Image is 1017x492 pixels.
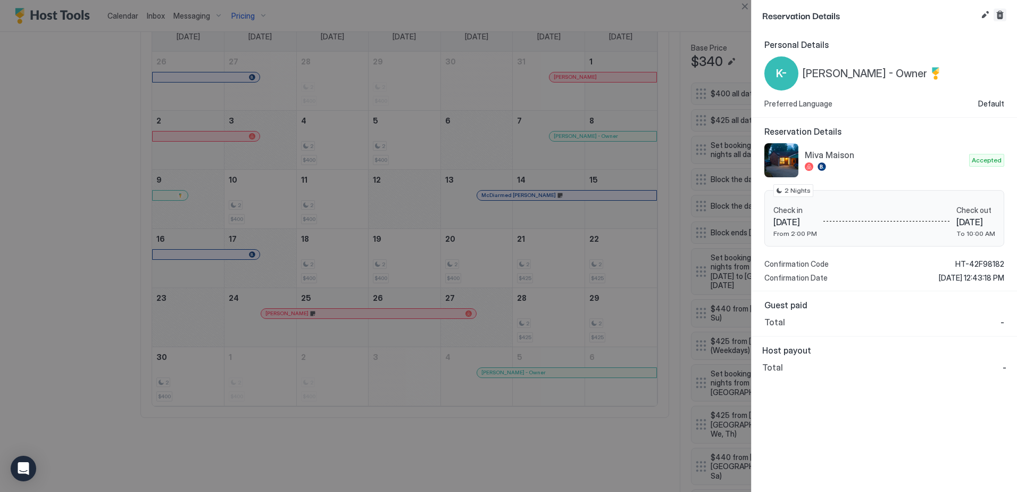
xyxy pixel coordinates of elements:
[978,99,1004,109] span: Default
[979,9,991,21] button: Edit reservation
[764,273,828,283] span: Confirmation Date
[764,259,829,269] span: Confirmation Code
[776,65,787,81] span: K-
[764,126,1004,137] span: Reservation Details
[972,155,1002,165] span: Accepted
[764,300,1004,310] span: Guest paid
[762,362,783,373] span: Total
[939,273,1004,283] span: [DATE] 12:43:18 PM
[1001,317,1004,327] span: -
[994,9,1006,21] button: Cancel reservation
[803,67,927,80] span: [PERSON_NAME] - Owner
[764,317,785,327] span: Total
[1003,362,1006,373] span: -
[764,99,832,109] span: Preferred Language
[956,206,995,215] span: Check out
[785,186,811,195] span: 2 Nights
[762,9,977,22] span: Reservation Details
[955,259,1004,269] span: HT-42F98182
[764,39,1004,50] span: Personal Details
[773,229,817,237] span: From 2:00 PM
[764,143,798,177] div: listing image
[956,229,995,237] span: To 10:00 AM
[762,345,1006,356] span: Host payout
[805,150,965,160] span: Miva Maison
[773,217,817,227] span: [DATE]
[773,206,817,215] span: Check in
[956,217,995,227] span: [DATE]
[11,456,36,481] div: Open Intercom Messenger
